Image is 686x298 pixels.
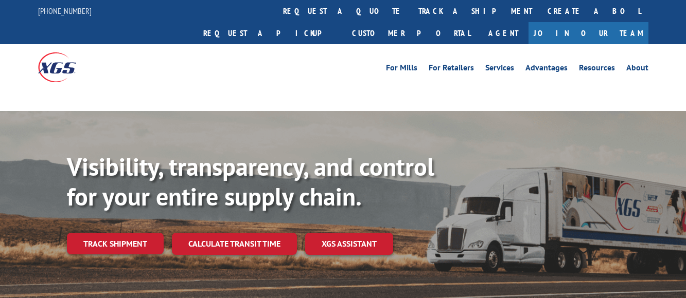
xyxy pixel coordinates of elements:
[529,22,648,44] a: Join Our Team
[67,151,434,212] b: Visibility, transparency, and control for your entire supply chain.
[67,233,164,254] a: Track shipment
[196,22,344,44] a: Request a pickup
[478,22,529,44] a: Agent
[525,64,568,75] a: Advantages
[344,22,478,44] a: Customer Portal
[626,64,648,75] a: About
[305,233,393,255] a: XGS ASSISTANT
[429,64,474,75] a: For Retailers
[172,233,297,255] a: Calculate transit time
[579,64,615,75] a: Resources
[386,64,417,75] a: For Mills
[38,6,92,16] a: [PHONE_NUMBER]
[485,64,514,75] a: Services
